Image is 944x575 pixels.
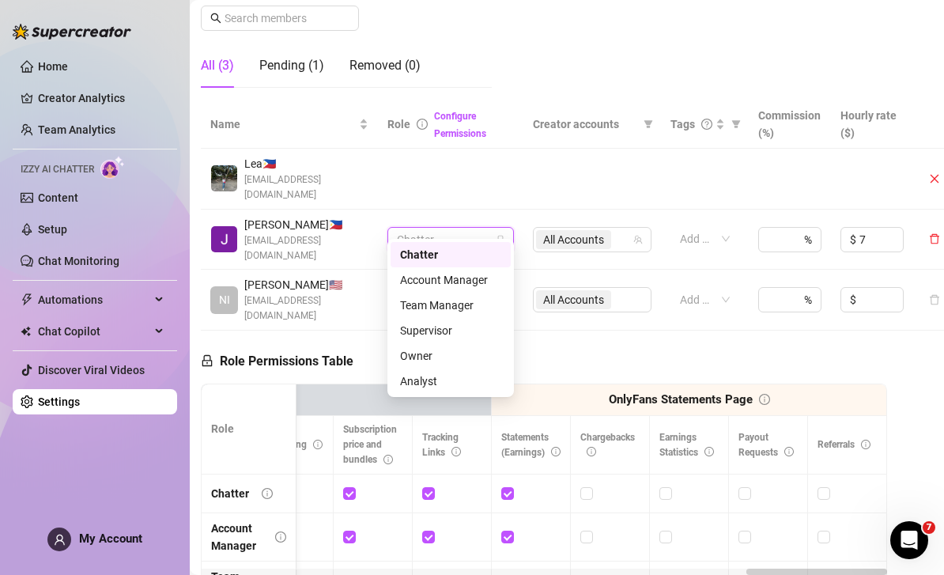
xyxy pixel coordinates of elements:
span: Creator accounts [533,115,637,133]
span: info-circle [759,394,770,405]
span: Referrals [818,439,870,450]
a: Home [38,60,68,73]
img: John Anthon Tan [211,226,237,252]
iframe: Intercom live chat [890,521,928,559]
span: Lea 🇵🇭 [244,155,368,172]
div: Chatter [400,246,501,263]
span: info-circle [587,447,596,456]
img: AI Chatter [100,156,125,179]
div: Team Manager [391,293,511,318]
span: filter [731,119,741,129]
div: Supervisor [400,322,501,339]
div: Pending (1) [259,56,324,75]
span: lock [496,235,505,244]
a: Content [38,191,78,204]
a: Settings [38,395,80,408]
span: Automations [38,287,150,312]
div: Chatter [211,485,249,502]
span: Payout Requests [738,432,794,458]
span: NI [219,291,230,308]
span: info-circle [417,119,428,130]
span: filter [728,112,744,136]
div: Analyst [400,373,501,390]
span: info-circle [313,440,323,449]
span: info-circle [451,447,461,456]
span: [PERSON_NAME] 🇺🇸 [244,276,368,293]
th: Commission (%) [749,100,831,149]
span: 7 [923,521,935,534]
span: filter [644,119,653,129]
div: Owner [400,347,501,365]
span: delete [929,233,940,244]
span: Role [387,118,410,131]
span: info-circle [784,447,794,456]
span: Statements (Earnings) [501,432,561,458]
span: info-circle [861,440,870,449]
strong: OnlyFans Statements Page [609,392,753,407]
span: [PERSON_NAME] 🇵🇭 [244,216,368,233]
span: user [54,534,66,546]
span: thunderbolt [21,293,33,306]
div: Team Manager [400,297,501,314]
span: Earnings Statistics [659,432,714,458]
span: search [210,13,221,24]
span: team [633,235,643,244]
span: Subscription price and bundles [343,424,397,465]
div: Removed (0) [349,56,421,75]
th: Role [202,384,296,475]
span: info-circle [275,531,286,543]
span: Tracking Links [422,432,461,458]
span: Chat Copilot [38,319,150,344]
span: Izzy AI Chatter [21,162,94,177]
a: Team Analytics [38,123,115,136]
div: Account Manager [211,520,262,554]
span: [EMAIL_ADDRESS][DOMAIN_NAME] [244,293,368,323]
span: info-circle [551,447,561,456]
span: close [929,173,940,184]
span: info-circle [262,488,273,499]
span: Chargebacks [580,432,635,458]
div: Account Manager [391,267,511,293]
img: Lea [211,165,237,191]
span: [EMAIL_ADDRESS][DOMAIN_NAME] [244,172,368,202]
h5: Role Permissions Table [201,352,353,371]
div: Owner [391,343,511,369]
div: Chatter [391,242,511,267]
span: Tags [670,115,695,133]
span: All Accounts [543,231,604,248]
a: Configure Permissions [434,111,486,139]
a: Chat Monitoring [38,255,119,267]
span: filter [640,112,656,136]
a: Discover Viral Videos [38,364,145,376]
div: Supervisor [391,318,511,343]
span: info-circle [383,455,393,464]
th: Name [201,100,378,149]
a: Creator Analytics [38,85,164,111]
span: [EMAIL_ADDRESS][DOMAIN_NAME] [244,233,368,263]
span: info-circle [704,447,714,456]
span: lock [201,354,213,367]
div: Account Manager [400,271,501,289]
span: Chatter [397,228,504,252]
a: Setup [38,223,67,236]
div: Analyst [391,369,511,394]
span: My Account [79,531,142,546]
img: Chat Copilot [21,326,31,337]
img: logo-BBDzfeDw.svg [13,24,131,40]
th: Hourly rate ($) [831,100,913,149]
span: question-circle [701,119,712,130]
span: All Accounts [536,230,611,249]
span: Name [210,115,356,133]
input: Search members [225,9,337,27]
div: All (3) [201,56,234,75]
